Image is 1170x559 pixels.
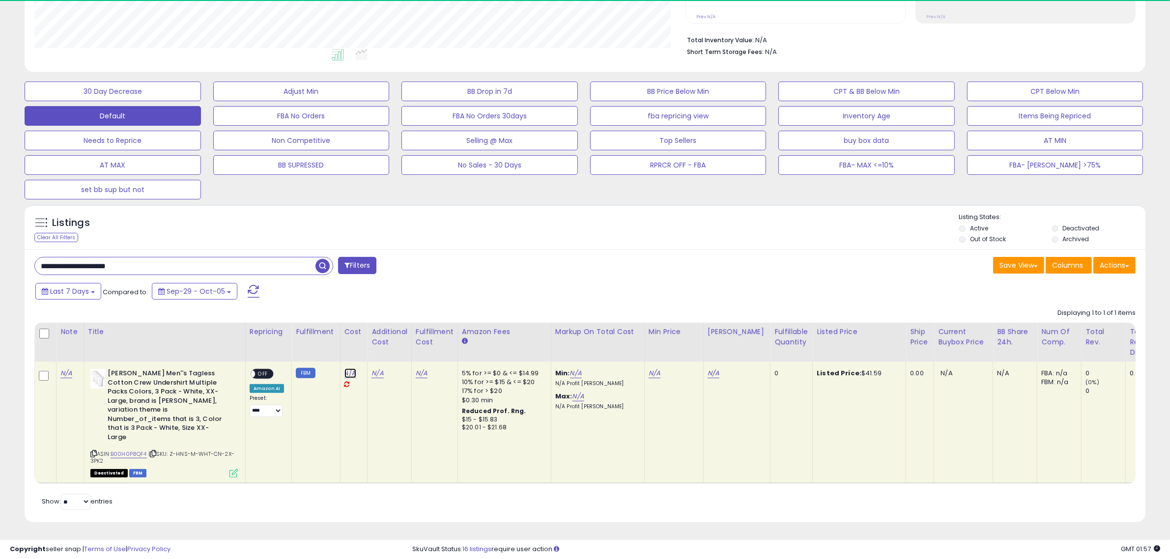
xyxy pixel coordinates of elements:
th: The percentage added to the cost of goods (COGS) that forms the calculator for Min & Max prices. [551,323,644,362]
button: 30 Day Decrease [25,82,201,101]
p: N/A Profit [PERSON_NAME] [555,403,637,410]
div: N/A [997,369,1029,378]
div: Additional Cost [371,327,407,347]
button: buy box data [778,131,955,150]
div: Fulfillment Cost [416,327,454,347]
button: Sep-29 - Oct-05 [152,283,237,300]
button: Actions [1093,257,1136,274]
div: 5% for >= $0 & <= $14.99 [462,369,543,378]
button: Selling @ Max [401,131,578,150]
span: All listings that are unavailable for purchase on Amazon for any reason other than out-of-stock [90,469,128,477]
button: BB SUPRESSED [213,155,390,175]
div: Amazon Fees [462,327,547,337]
div: 10% for >= $15 & <= $20 [462,378,543,387]
div: Title [88,327,241,337]
a: Privacy Policy [127,544,171,554]
span: Compared to: [103,287,148,297]
span: FBM [129,469,147,477]
button: Columns [1046,257,1092,274]
div: Total Rev. [1085,327,1121,347]
div: $15 - $15.83 [462,416,543,424]
button: RPRCR OFF - FBA [590,155,767,175]
a: N/A [344,368,356,378]
button: Top Sellers [590,131,767,150]
div: SkuVault Status: require user action. [412,545,1160,554]
div: Note [60,327,80,337]
a: N/A [371,368,383,378]
a: N/A [60,368,72,378]
div: Current Buybox Price [938,327,989,347]
label: Active [970,224,988,232]
button: set bb sup but not [25,180,201,199]
div: FBA: n/a [1041,369,1074,378]
span: Show: entries [42,497,113,506]
span: OFF [255,370,271,378]
div: Listed Price [817,327,902,337]
a: N/A [570,368,582,378]
button: AT MIN [967,131,1143,150]
button: Non Competitive [213,131,390,150]
div: Repricing [250,327,287,337]
a: B00H0P8QF4 [111,450,147,458]
b: [PERSON_NAME] Men''s Tagless Cotton Crew Undershirt Multiple Packs Colors, 3 Pack - White, XX-Lar... [108,369,227,445]
button: BB Drop in 7d [401,82,578,101]
button: AT MAX [25,155,201,175]
span: Columns [1052,260,1083,270]
button: Items Being Repriced [967,106,1143,126]
div: $41.59 [817,369,898,378]
div: FBM: n/a [1041,378,1074,387]
strong: Copyright [10,544,46,554]
span: Sep-29 - Oct-05 [167,286,225,296]
div: 0.00 [1130,369,1145,378]
div: Amazon AI [250,384,284,393]
button: FBA- [PERSON_NAME] >75% [967,155,1143,175]
div: Fulfillment [296,327,336,337]
a: Terms of Use [84,544,126,554]
b: Max: [555,391,572,401]
button: Needs to Reprice [25,131,201,150]
label: Out of Stock [970,235,1006,243]
button: BB Price Below Min [590,82,767,101]
b: Min: [555,368,570,378]
label: Deactivated [1063,224,1100,232]
div: 0.00 [910,369,926,378]
div: ASIN: [90,369,238,476]
button: CPT Below Min [967,82,1143,101]
div: Clear All Filters [34,233,78,242]
div: Ship Price [910,327,930,347]
span: Last 7 Days [50,286,89,296]
div: 17% for > $20 [462,387,543,395]
button: Default [25,106,201,126]
p: Listing States: [959,213,1145,222]
div: Total Rev. Diff. [1130,327,1148,358]
button: Inventory Age [778,106,955,126]
button: Last 7 Days [35,283,101,300]
button: FBA No Orders [213,106,390,126]
div: $0.30 min [462,396,543,405]
div: 0 [774,369,805,378]
div: Preset: [250,395,284,417]
button: Save View [993,257,1044,274]
a: N/A [649,368,660,378]
b: Reduced Prof. Rng. [462,407,526,415]
div: Cost [344,327,364,337]
a: N/A [708,368,719,378]
h5: Listings [52,216,90,230]
div: Displaying 1 to 1 of 1 items [1057,308,1136,318]
div: Min Price [649,327,699,337]
div: $20.01 - $21.68 [462,423,543,432]
button: FBA No Orders 30days [401,106,578,126]
span: 2025-10-13 01:57 GMT [1121,544,1160,554]
small: Amazon Fees. [462,337,468,346]
a: N/A [416,368,428,378]
span: N/A [941,368,952,378]
div: BB Share 24h. [997,327,1033,347]
label: Archived [1063,235,1089,243]
a: N/A [572,391,584,401]
small: (0%) [1085,378,1099,386]
button: CPT & BB Below Min [778,82,955,101]
button: Filters [338,257,376,274]
div: Markup on Total Cost [555,327,640,337]
button: FBA- MAX <=10% [778,155,955,175]
button: No Sales - 30 Days [401,155,578,175]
